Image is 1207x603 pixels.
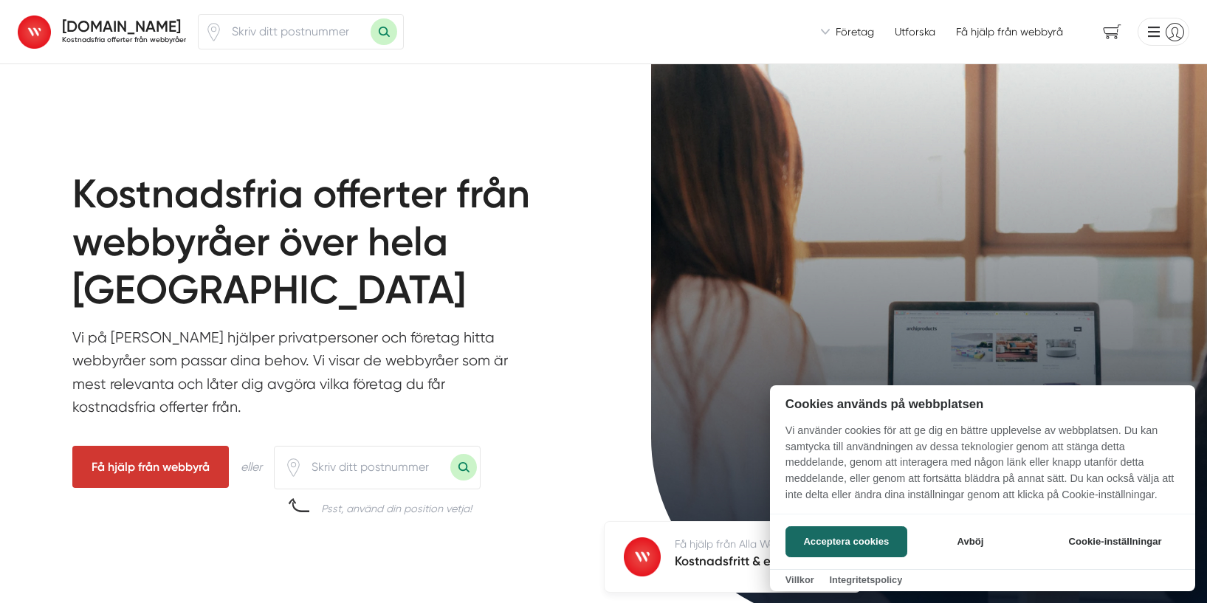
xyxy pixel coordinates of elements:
p: Vi använder cookies för att ge dig en bättre upplevelse av webbplatsen. Du kan samtycka till anvä... [770,423,1195,513]
h2: Cookies används på webbplatsen [770,397,1195,411]
a: Villkor [785,574,814,585]
button: Cookie-inställningar [1050,526,1180,557]
button: Avböj [912,526,1029,557]
a: Integritetspolicy [829,574,902,585]
button: Acceptera cookies [785,526,907,557]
